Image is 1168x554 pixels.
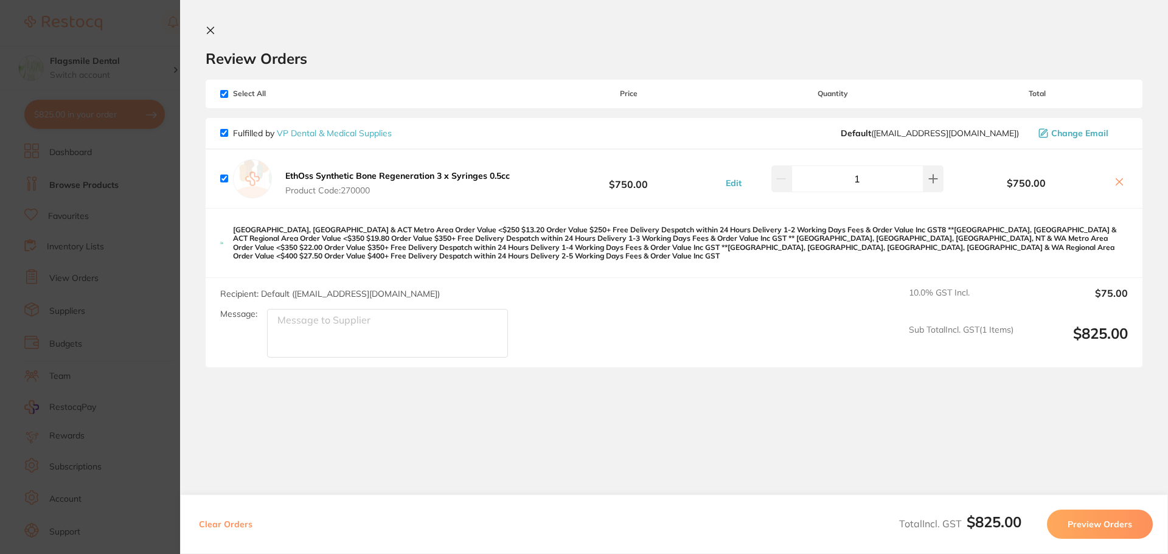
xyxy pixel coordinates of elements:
[206,49,1142,68] h2: Review Orders
[233,159,272,198] img: eDkzbzk0Yg
[282,170,513,196] button: EthOss Synthetic Bone Regeneration 3 x Syringes 0.5cc Product Code:270000
[909,288,1013,314] span: 10.0 % GST Incl.
[1047,510,1153,539] button: Preview Orders
[841,128,871,139] b: Default
[1035,128,1128,139] button: Change Email
[909,325,1013,358] span: Sub Total Incl. GST ( 1 Items)
[220,288,440,299] span: Recipient: Default ( [EMAIL_ADDRESS][DOMAIN_NAME] )
[233,226,1128,261] p: [GEOGRAPHIC_DATA], [GEOGRAPHIC_DATA] & ACT Metro Area Order Value <$250 ​$13.20 Order Value $250+...
[538,167,719,190] b: $750.00
[1023,288,1128,314] output: $75.00
[722,178,745,189] button: Edit
[538,89,719,98] span: Price
[947,178,1106,189] b: $750.00
[841,128,1019,138] span: sales@vpdentalandmedical.com.au
[720,89,947,98] span: Quantity
[967,513,1021,531] b: $825.00
[195,510,256,539] button: Clear Orders
[233,128,392,138] p: Fulfilled by
[220,309,257,319] label: Message:
[285,185,510,195] span: Product Code: 270000
[1051,128,1108,138] span: Change Email
[947,89,1128,98] span: Total
[1023,325,1128,358] output: $825.00
[285,170,510,181] b: EthOss Synthetic Bone Regeneration 3 x Syringes 0.5cc
[899,518,1021,530] span: Total Incl. GST
[277,128,392,139] a: VP Dental & Medical Supplies
[220,89,342,98] span: Select All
